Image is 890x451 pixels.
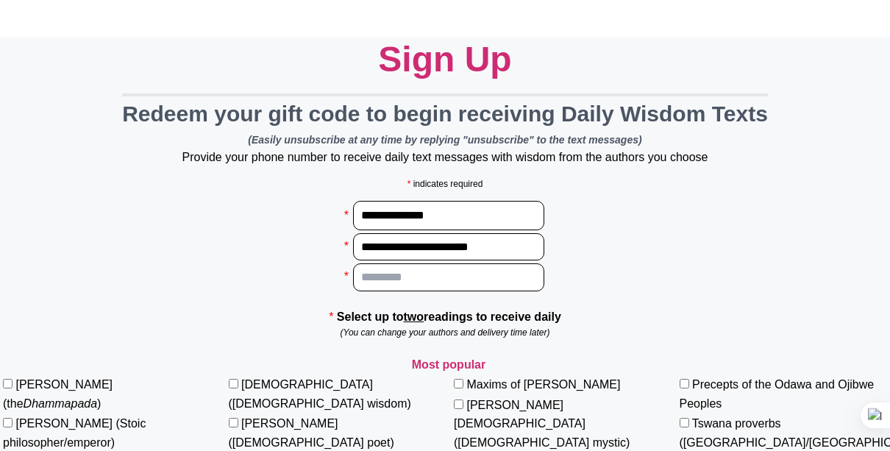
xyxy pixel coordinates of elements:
u: two [404,310,424,323]
label: [PERSON_NAME][DEMOGRAPHIC_DATA] ([DEMOGRAPHIC_DATA] mystic) [454,399,630,449]
strong: Select up to readings to receive daily [337,310,561,323]
span: Sign Up [378,40,511,79]
label: [DEMOGRAPHIC_DATA] ([DEMOGRAPHIC_DATA] wisdom) [229,378,411,410]
div: Redeem your gift code to begin receiving Daily Wisdom Texts [122,93,768,132]
label: Maxims of [PERSON_NAME] [466,378,620,391]
strong: Most popular [412,358,485,371]
label: [PERSON_NAME] (Stoic philosopher/emperor) [3,417,146,449]
label: Precepts of the Odawa and Ojibwe Peoples [680,378,875,410]
label: [PERSON_NAME] (the ) [3,378,113,410]
em: (You can change your authors and delivery time later) [341,327,550,338]
span: indicates required [413,179,483,189]
i: (Easily unsubscribe at any time by replying "unsubscribe" to the text messages) [248,134,641,146]
label: [PERSON_NAME] ([DEMOGRAPHIC_DATA] poet) [229,417,394,449]
em: Dhammapada [24,397,98,410]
